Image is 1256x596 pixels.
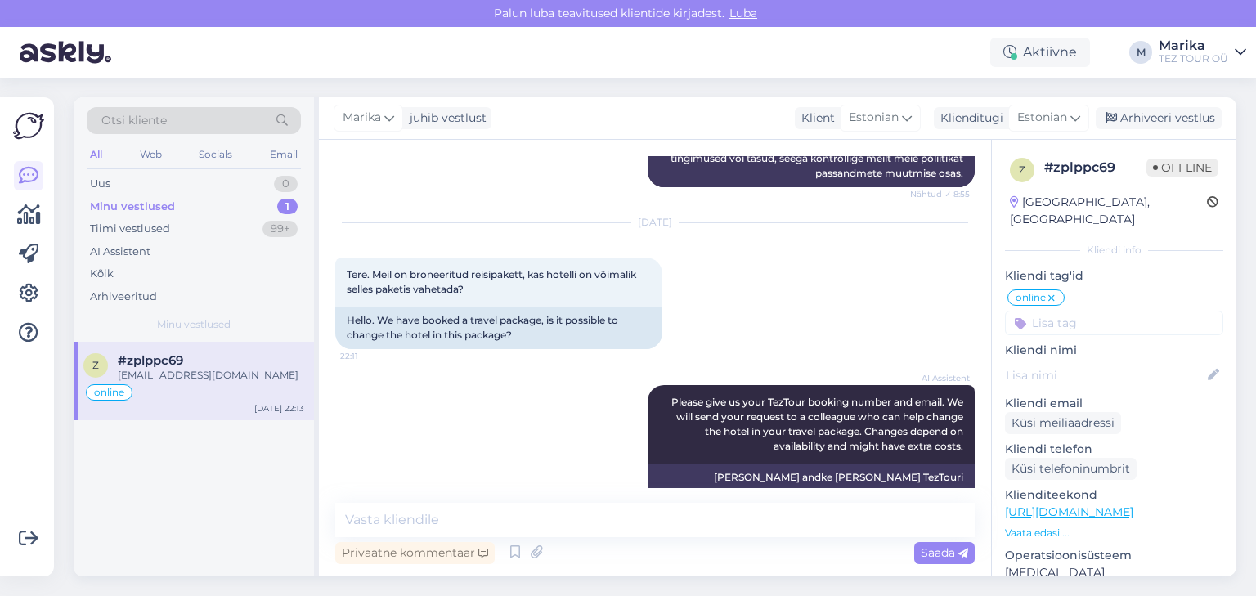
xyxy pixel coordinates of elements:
[724,6,762,20] span: Luba
[1146,159,1218,177] span: Offline
[1044,158,1146,177] div: # zplppc69
[1096,107,1222,129] div: Arhiveeri vestlus
[1005,395,1223,412] p: Kliendi email
[1005,486,1223,504] p: Klienditeekond
[90,244,150,260] div: AI Assistent
[1159,39,1228,52] div: Marika
[267,144,301,165] div: Email
[1005,547,1223,564] p: Operatsioonisüsteem
[118,353,183,368] span: #zplppc69
[1005,564,1223,581] p: [MEDICAL_DATA]
[137,144,165,165] div: Web
[1159,52,1228,65] div: TEZ TOUR OÜ
[90,176,110,192] div: Uus
[1005,342,1223,359] p: Kliendi nimi
[90,289,157,305] div: Arhiveeritud
[1005,267,1223,285] p: Kliendi tag'id
[908,188,970,200] span: Nähtud ✓ 8:55
[1005,458,1137,480] div: Küsi telefoninumbrit
[195,144,235,165] div: Socials
[13,110,44,141] img: Askly Logo
[1005,412,1121,434] div: Küsi meiliaadressi
[795,110,835,127] div: Klient
[274,176,298,192] div: 0
[343,109,381,127] span: Marika
[1006,366,1204,384] input: Lisa nimi
[1005,243,1223,258] div: Kliendi info
[1005,441,1223,458] p: Kliendi telefon
[1129,41,1152,64] div: M
[990,38,1090,67] div: Aktiivne
[1005,504,1133,519] a: [URL][DOMAIN_NAME]
[1019,164,1025,176] span: z
[403,110,487,127] div: juhib vestlust
[90,266,114,282] div: Kõik
[347,268,639,295] span: Tere. Meil on broneeritud reisipakett, kas hotelli on võimalik selles paketis vahetada?
[1010,194,1207,228] div: [GEOGRAPHIC_DATA], [GEOGRAPHIC_DATA]
[118,368,304,383] div: [EMAIL_ADDRESS][DOMAIN_NAME]
[92,359,99,371] span: z
[921,545,968,560] span: Saada
[1159,39,1246,65] a: MarikaTEZ TOUR OÜ
[101,112,167,129] span: Otsi kliente
[90,199,175,215] div: Minu vestlused
[1005,311,1223,335] input: Lisa tag
[648,464,975,550] div: [PERSON_NAME] andke [PERSON_NAME] TezTouri broneeringu number ja e-posti aadress. Saadame teie pä...
[335,542,495,564] div: Privaatne kommentaar
[934,110,1003,127] div: Klienditugi
[1017,109,1067,127] span: Estonian
[87,144,105,165] div: All
[157,317,231,332] span: Minu vestlused
[94,388,124,397] span: online
[335,307,662,349] div: Hello. We have booked a travel package, is it possible to change the hotel in this package?
[262,221,298,237] div: 99+
[335,215,975,230] div: [DATE]
[254,402,304,415] div: [DATE] 22:13
[908,372,970,384] span: AI Assistent
[277,199,298,215] div: 1
[849,109,899,127] span: Estonian
[340,350,401,362] span: 22:11
[1005,526,1223,540] p: Vaata edasi ...
[90,221,170,237] div: Tiimi vestlused
[1016,293,1046,302] span: online
[671,396,966,452] span: Please give us your TezTour booking number and email. We will send your request to a colleague wh...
